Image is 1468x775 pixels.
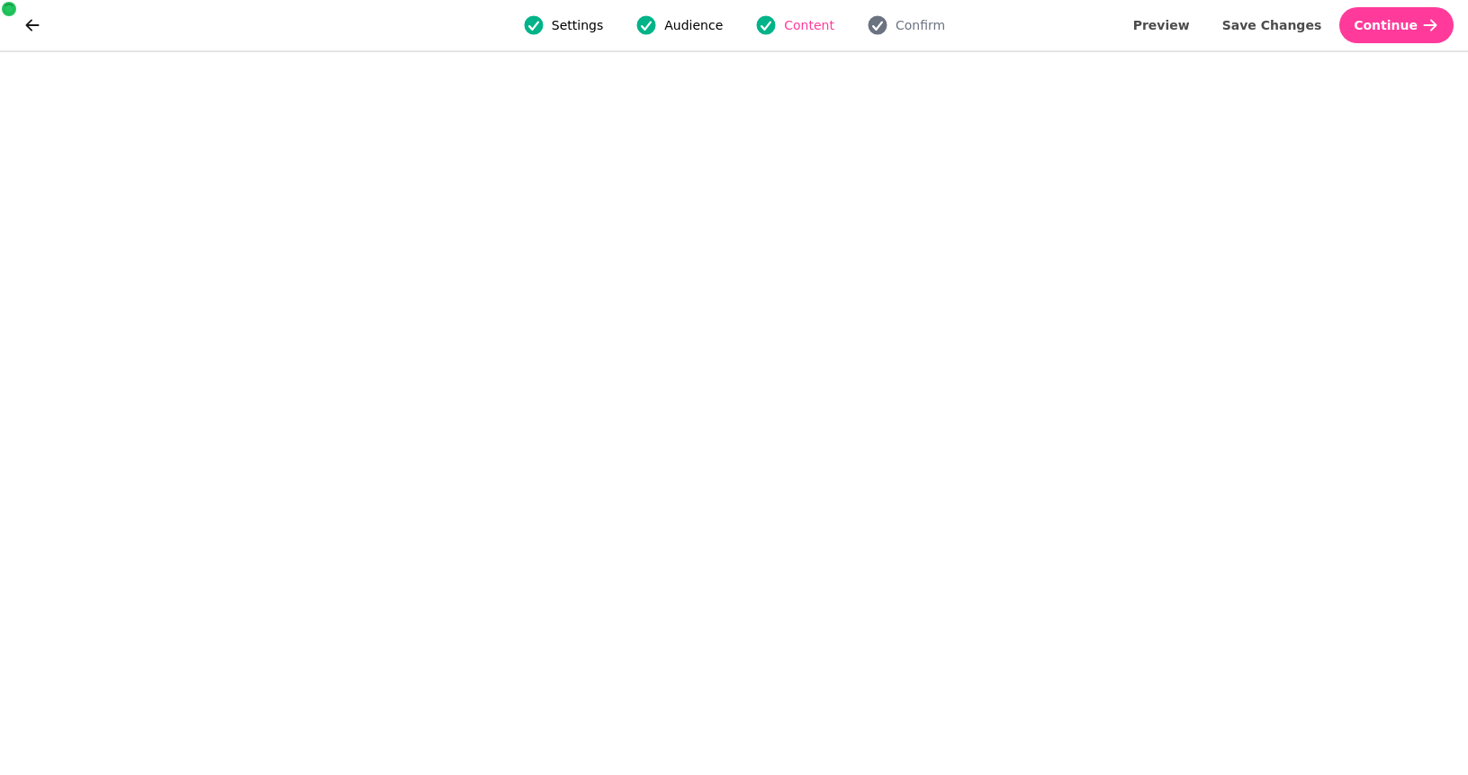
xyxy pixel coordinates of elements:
span: Confirm [896,16,945,34]
span: Save Changes [1222,19,1322,32]
button: Save Changes [1208,7,1337,43]
button: go back [14,7,50,43]
span: Audience [664,16,723,34]
button: Preview [1119,7,1204,43]
span: Settings [552,16,603,34]
span: Preview [1133,19,1190,32]
span: Content [784,16,834,34]
span: Continue [1354,19,1418,32]
button: Continue [1339,7,1454,43]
